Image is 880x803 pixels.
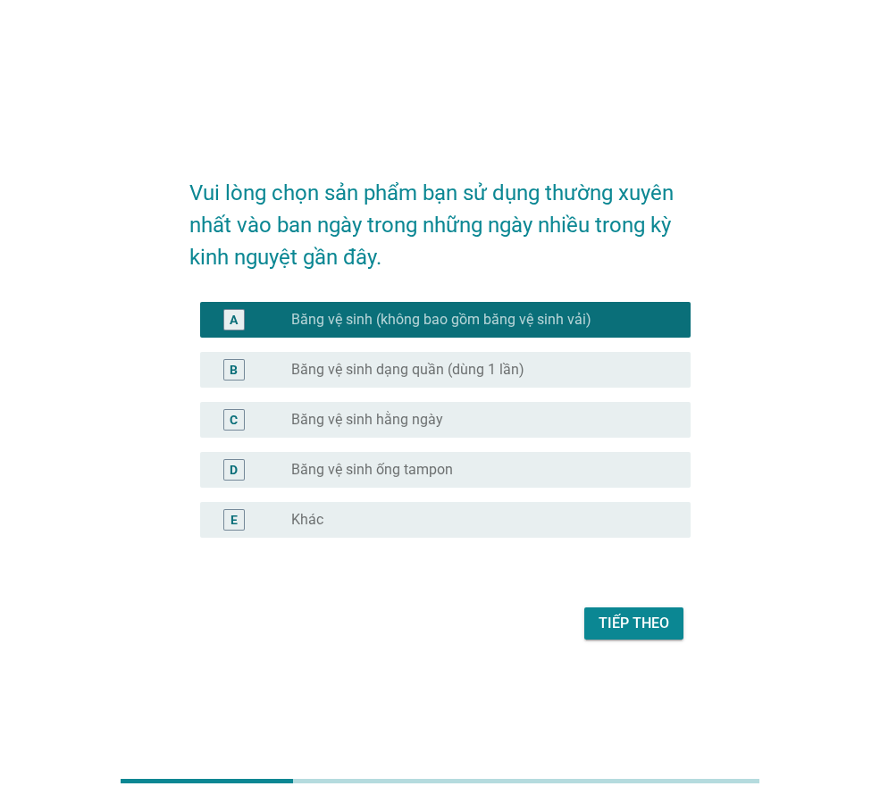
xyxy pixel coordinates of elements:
[189,159,691,273] h2: Vui lòng chọn sản phẩm bạn sử dụng thường xuyên nhất vào ban ngày trong những ngày nhiều trong kỳ...
[599,613,669,634] div: Tiếp theo
[230,460,238,479] div: D
[291,461,453,479] label: Băng vệ sinh ống tampon
[291,511,323,529] label: Khác
[230,410,238,429] div: C
[291,361,524,379] label: Băng vệ sinh dạng quần (dùng 1 lần)
[230,510,238,529] div: E
[230,310,238,329] div: A
[291,311,591,329] label: Băng vệ sinh (không bao gồm băng vệ sinh vải)
[584,607,683,640] button: Tiếp theo
[230,360,238,379] div: B
[291,411,443,429] label: Băng vệ sinh hằng ngày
